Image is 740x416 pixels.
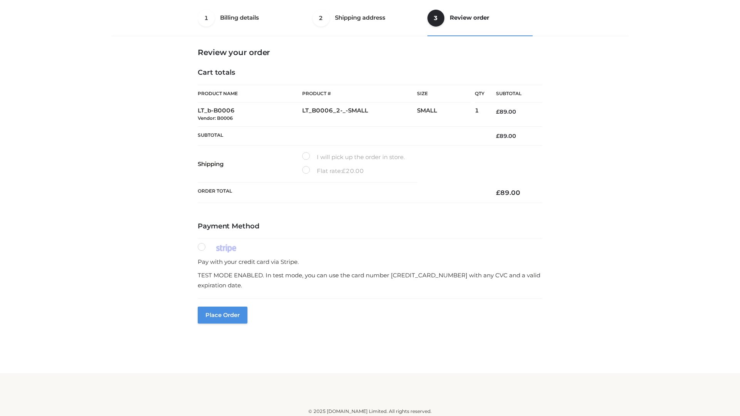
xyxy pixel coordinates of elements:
td: LT_b-B0006 [198,102,302,127]
small: Vendor: B0006 [198,115,233,121]
bdi: 89.00 [496,133,516,139]
th: Subtotal [198,126,484,145]
button: Place order [198,307,247,324]
label: I will pick up the order in store. [302,152,405,162]
td: SMALL [417,102,475,127]
span: £ [342,167,346,174]
td: LT_B0006_2-_-SMALL [302,102,417,127]
th: Subtotal [484,85,542,102]
th: Order Total [198,183,484,203]
bdi: 20.00 [342,167,364,174]
label: Flat rate: [302,166,364,176]
th: Size [417,85,471,102]
th: Product Name [198,85,302,102]
th: Product # [302,85,417,102]
p: Pay with your credit card via Stripe. [198,257,542,267]
h3: Review your order [198,48,542,57]
p: TEST MODE ENABLED. In test mode, you can use the card number [CREDIT_CARD_NUMBER] with any CVC an... [198,270,542,290]
h4: Payment Method [198,222,542,231]
bdi: 89.00 [496,189,520,196]
span: £ [496,133,499,139]
span: £ [496,108,499,115]
th: Shipping [198,146,302,183]
bdi: 89.00 [496,108,516,115]
th: Qty [475,85,484,102]
div: © 2025 [DOMAIN_NAME] Limited. All rights reserved. [114,408,626,415]
td: 1 [475,102,484,127]
span: £ [496,189,500,196]
h4: Cart totals [198,69,542,77]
